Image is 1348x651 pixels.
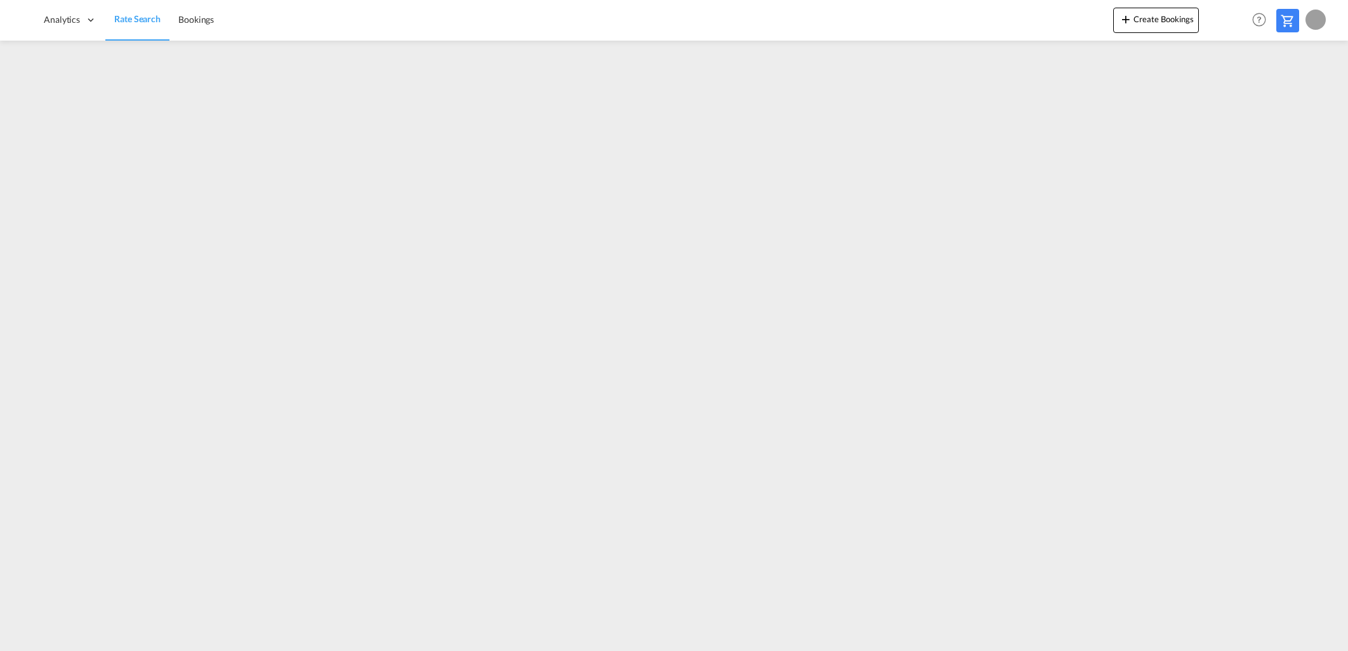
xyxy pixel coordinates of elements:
span: Rate Search [114,13,161,24]
md-icon: icon-plus 400-fg [1118,11,1133,27]
span: Analytics [44,13,80,26]
span: Bookings [178,14,214,25]
span: Help [1248,9,1270,30]
button: icon-plus 400-fgCreate Bookings [1113,8,1199,33]
div: Help [1248,9,1276,32]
